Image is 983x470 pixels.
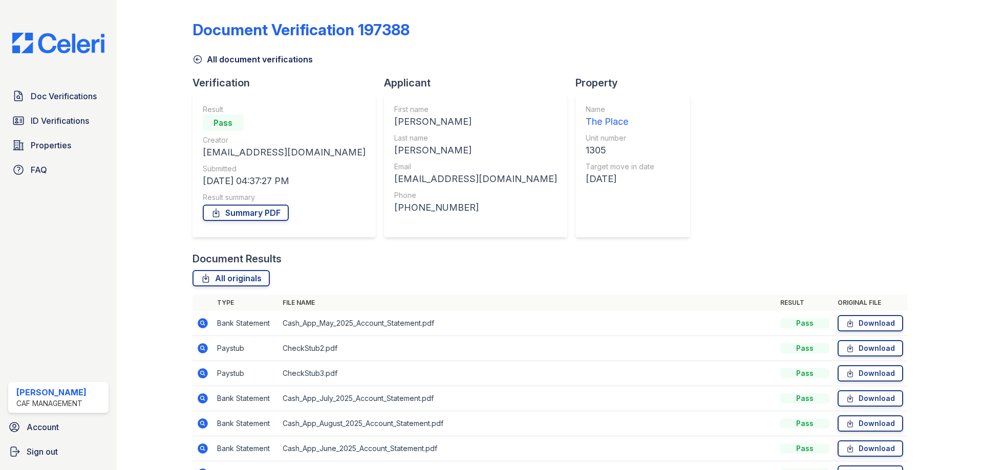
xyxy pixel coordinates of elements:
a: All document verifications [193,53,313,65]
div: [EMAIL_ADDRESS][DOMAIN_NAME] [203,145,366,160]
div: Phone [394,190,557,200]
div: Applicant [384,76,575,90]
td: Cash_App_August_2025_Account_Statement.pdf [279,411,776,436]
div: [PERSON_NAME] [394,115,557,129]
div: Name [586,104,654,115]
div: Verification [193,76,384,90]
span: Account [27,421,59,433]
td: Bank Statement [213,436,279,461]
a: Download [838,340,903,356]
td: Bank Statement [213,311,279,336]
div: Pass [203,115,244,131]
span: Properties [31,139,71,151]
div: Property [575,76,698,90]
td: Bank Statement [213,386,279,411]
a: Download [838,365,903,382]
div: Submitted [203,164,366,174]
span: Doc Verifications [31,90,97,102]
div: Result summary [203,192,366,203]
div: [PERSON_NAME] [394,143,557,158]
a: All originals [193,270,270,286]
a: Summary PDF [203,205,289,221]
div: Pass [780,393,829,404]
th: File name [279,295,776,311]
a: Name The Place [586,104,654,129]
div: Document Results [193,252,282,266]
a: ID Verifications [8,110,109,131]
div: Pass [780,443,829,454]
div: Pass [780,368,829,378]
a: Download [838,440,903,457]
div: Email [394,162,557,172]
td: Cash_App_July_2025_Account_Statement.pdf [279,386,776,411]
span: ID Verifications [31,115,89,127]
td: Paystub [213,361,279,386]
div: 1305 [586,143,654,158]
div: Pass [780,418,829,429]
span: Sign out [27,445,58,458]
a: Sign out [4,441,113,462]
div: Pass [780,343,829,353]
span: FAQ [31,164,47,176]
a: Properties [8,135,109,155]
a: Account [4,417,113,437]
th: Original file [834,295,907,311]
div: CAF Management [16,398,87,409]
td: Paystub [213,336,279,361]
th: Type [213,295,279,311]
div: Result [203,104,366,115]
div: Target move in date [586,162,654,172]
div: First name [394,104,557,115]
a: Download [838,390,903,407]
a: Download [838,315,903,331]
a: Doc Verifications [8,86,109,106]
td: Cash_App_May_2025_Account_Statement.pdf [279,311,776,336]
div: Unit number [586,133,654,143]
div: The Place [586,115,654,129]
div: Creator [203,135,366,145]
img: CE_Logo_Blue-a8612792a0a2168367f1c8372b55b34899dd931a85d93a1a3d3e32e68fde9ad4.png [4,33,113,53]
a: FAQ [8,160,109,180]
div: [PHONE_NUMBER] [394,200,557,215]
div: [DATE] [586,172,654,186]
th: Result [776,295,834,311]
a: Download [838,415,903,432]
div: [EMAIL_ADDRESS][DOMAIN_NAME] [394,172,557,186]
td: Bank Statement [213,411,279,436]
div: [PERSON_NAME] [16,386,87,398]
div: Document Verification 197388 [193,20,410,39]
td: CheckStub2.pdf [279,336,776,361]
div: Last name [394,133,557,143]
td: Cash_App_June_2025_Account_Statement.pdf [279,436,776,461]
div: [DATE] 04:37:27 PM [203,174,366,188]
div: Pass [780,318,829,328]
td: CheckStub3.pdf [279,361,776,386]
